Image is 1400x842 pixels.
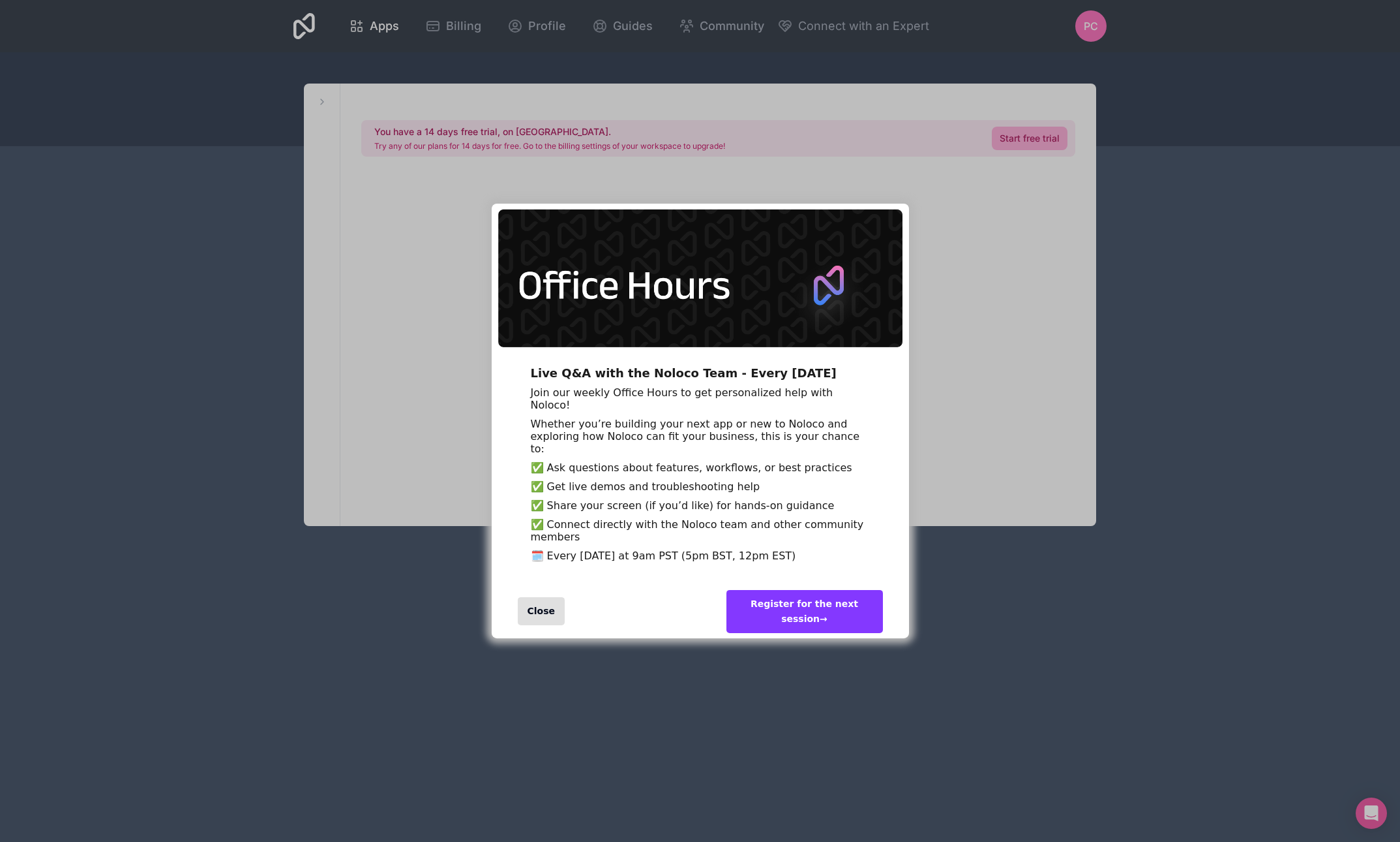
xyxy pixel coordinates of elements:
[531,518,864,543] span: ✅ Connect directly with the Noloco team and other community members
[531,461,852,474] span: ✅ Ask questions about features, workflows, or best practices
[531,499,835,512] span: ✅ Share your screen (if you’d like) for hands-on guidance
[726,590,883,633] div: Register for the next session →
[518,597,565,625] div: Close
[531,418,860,455] span: Whether you’re building your next app or new to Noloco and exploring how Noloco can fit your busi...
[531,480,760,493] span: ✅ Get live demos and troubleshooting help
[492,204,909,638] div: entering modal
[498,210,902,347] img: 5446233340985343.png
[531,366,837,380] span: Live Q&A with the Noloco Team - Every [DATE]
[531,386,833,411] span: Join our weekly Office Hours to get personalized help with Noloco!
[531,550,796,562] span: 🗓️ Every [DATE] at 9am PST (5pm BST, 12pm EST)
